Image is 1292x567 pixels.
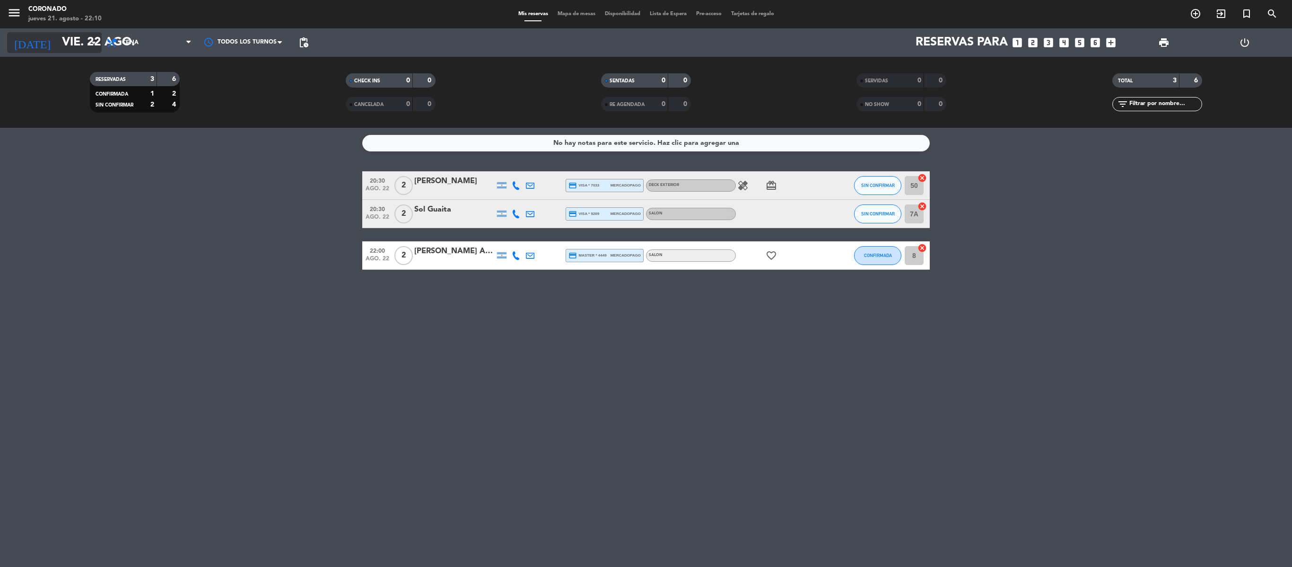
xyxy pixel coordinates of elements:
span: ago. 22 [366,256,389,266]
button: menu [7,6,21,23]
i: turned_in_not [1241,8,1252,19]
i: cancel [917,173,927,183]
button: CONFIRMADA [854,246,901,265]
span: Cena [122,39,139,46]
span: CONFIRMADA [864,253,892,258]
span: SIN CONFIRMAR [861,183,895,188]
span: CONFIRMADA [96,92,128,97]
span: Disponibilidad [600,11,645,17]
span: Tarjetas de regalo [726,11,779,17]
span: Mis reservas [514,11,553,17]
i: looks_5 [1074,36,1086,49]
span: RESERVADAS [96,77,126,82]
span: print [1158,37,1170,48]
span: mercadopago [611,211,641,217]
span: visa * 7033 [568,181,599,190]
i: card_giftcard [766,180,777,191]
strong: 0 [406,101,410,107]
i: credit_card [568,181,577,190]
div: No hay notas para este servicio. Haz clic para agregar una [553,138,739,149]
i: credit_card [568,210,577,218]
strong: 0 [939,101,944,107]
strong: 1 [150,90,154,97]
strong: 0 [662,101,665,107]
i: looks_3 [1042,36,1055,49]
span: 22:00 [366,245,389,256]
span: TOTAL [1118,79,1133,83]
i: [DATE] [7,32,57,53]
i: credit_card [568,251,577,260]
i: looks_6 [1089,36,1101,49]
strong: 0 [917,101,921,107]
span: ago. 22 [366,214,389,225]
strong: 0 [428,77,433,84]
i: looks_two [1027,36,1039,49]
strong: 2 [172,90,178,97]
strong: 2 [150,101,154,108]
span: visa * 9209 [568,210,599,218]
strong: 0 [683,101,689,107]
span: mercadopago [611,252,641,258]
span: pending_actions [298,37,309,48]
i: favorite_border [766,250,777,261]
span: SENTADAS [610,79,635,83]
i: filter_list [1117,98,1128,110]
span: NO SHOW [865,102,889,107]
button: SIN CONFIRMAR [854,204,901,223]
span: Reservas para [916,35,1008,50]
strong: 0 [406,77,410,84]
i: cancel [917,243,927,253]
i: cancel [917,202,927,211]
span: SERVIDAS [865,79,888,83]
i: search [1266,8,1278,19]
i: exit_to_app [1215,8,1227,19]
strong: 4 [172,101,178,108]
span: Mapa de mesas [553,11,600,17]
strong: 0 [917,77,921,84]
i: arrow_drop_down [88,37,99,48]
span: 2 [394,246,413,265]
div: jueves 21. agosto - 22:10 [28,14,102,24]
span: ago. 22 [366,186,389,196]
div: [PERSON_NAME] [414,175,495,187]
i: power_settings_new [1239,37,1250,48]
strong: 3 [150,76,154,82]
i: add_box [1105,36,1117,49]
i: looks_4 [1058,36,1070,49]
span: 20:30 [366,175,389,186]
span: SIN CONFIRMAR [861,211,895,216]
strong: 0 [428,101,433,107]
span: 2 [394,204,413,223]
i: menu [7,6,21,20]
strong: 0 [939,77,944,84]
button: SIN CONFIRMAR [854,176,901,195]
span: DECK EXTERIOR [649,183,679,187]
span: CANCELADA [354,102,384,107]
strong: 3 [1173,77,1177,84]
strong: 0 [683,77,689,84]
span: master * 4449 [568,251,607,260]
i: healing [737,180,749,191]
strong: 0 [662,77,665,84]
div: Coronado [28,5,102,14]
span: 20:30 [366,203,389,214]
span: RE AGENDADA [610,102,645,107]
span: SALON [649,212,663,215]
strong: 6 [1194,77,1200,84]
span: SIN CONFIRMAR [96,103,133,107]
i: looks_one [1011,36,1023,49]
span: Lista de Espera [645,11,691,17]
input: Filtrar por nombre... [1128,99,1202,109]
strong: 6 [172,76,178,82]
div: LOG OUT [1204,28,1285,57]
div: [PERSON_NAME] Apa [PERSON_NAME] [414,245,495,257]
div: Sol Guaita [414,204,495,216]
span: Pre-acceso [691,11,726,17]
span: mercadopago [611,182,641,188]
i: add_circle_outline [1190,8,1201,19]
span: CHECK INS [354,79,380,83]
span: 2 [394,176,413,195]
span: SALON [649,253,663,257]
